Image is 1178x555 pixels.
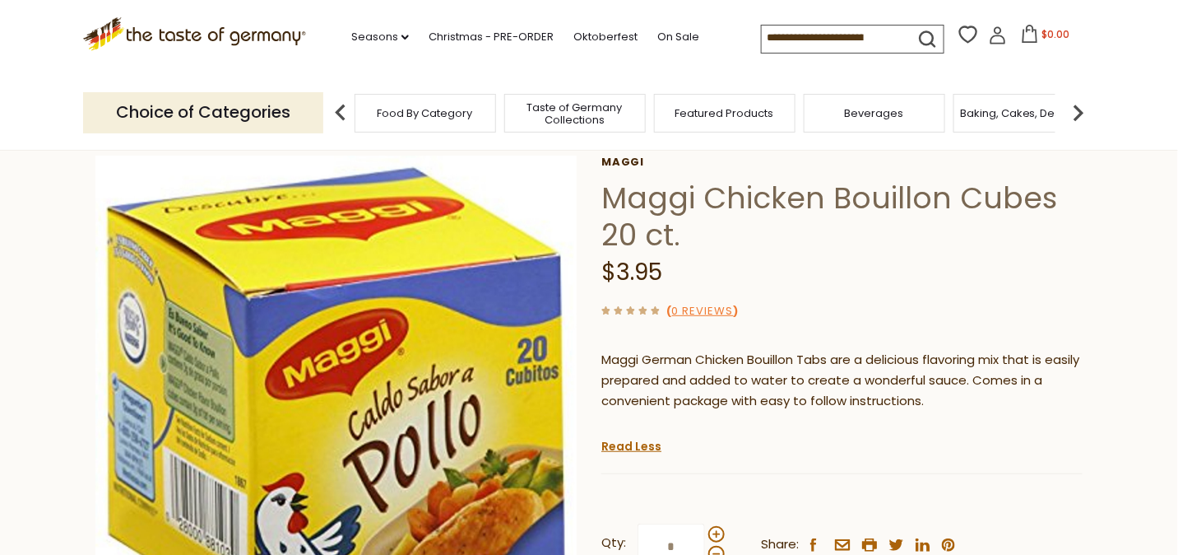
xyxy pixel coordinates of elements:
strong: Qty: [601,533,626,553]
a: Food By Category [378,107,473,119]
h1: Maggi Chicken Bouillon Cubes 20 ct. [601,180,1083,254]
a: Christmas - PRE-ORDER [429,28,554,46]
a: Baking, Cakes, Desserts [960,107,1088,119]
p: Choice of Categories [83,92,323,133]
span: ( ) [667,303,739,319]
p: Maggi German Chicken Bouillon Tabs are a delicious flavoring mix that is easily prepared and adde... [601,350,1083,412]
a: 0 Reviews [672,303,734,320]
img: previous arrow [324,96,357,129]
span: $0.00 [1042,27,1070,41]
a: On Sale [657,28,699,46]
a: Taste of Germany Collections [509,101,641,126]
button: $0.00 [1010,25,1080,49]
a: Seasons [351,28,409,46]
a: Read Less [601,438,661,455]
a: Oktoberfest [573,28,638,46]
a: Beverages [845,107,904,119]
img: next arrow [1062,96,1095,129]
span: Share: [761,534,799,555]
a: Featured Products [675,107,774,119]
a: Maggi [601,156,1083,169]
span: $3.95 [601,256,662,288]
